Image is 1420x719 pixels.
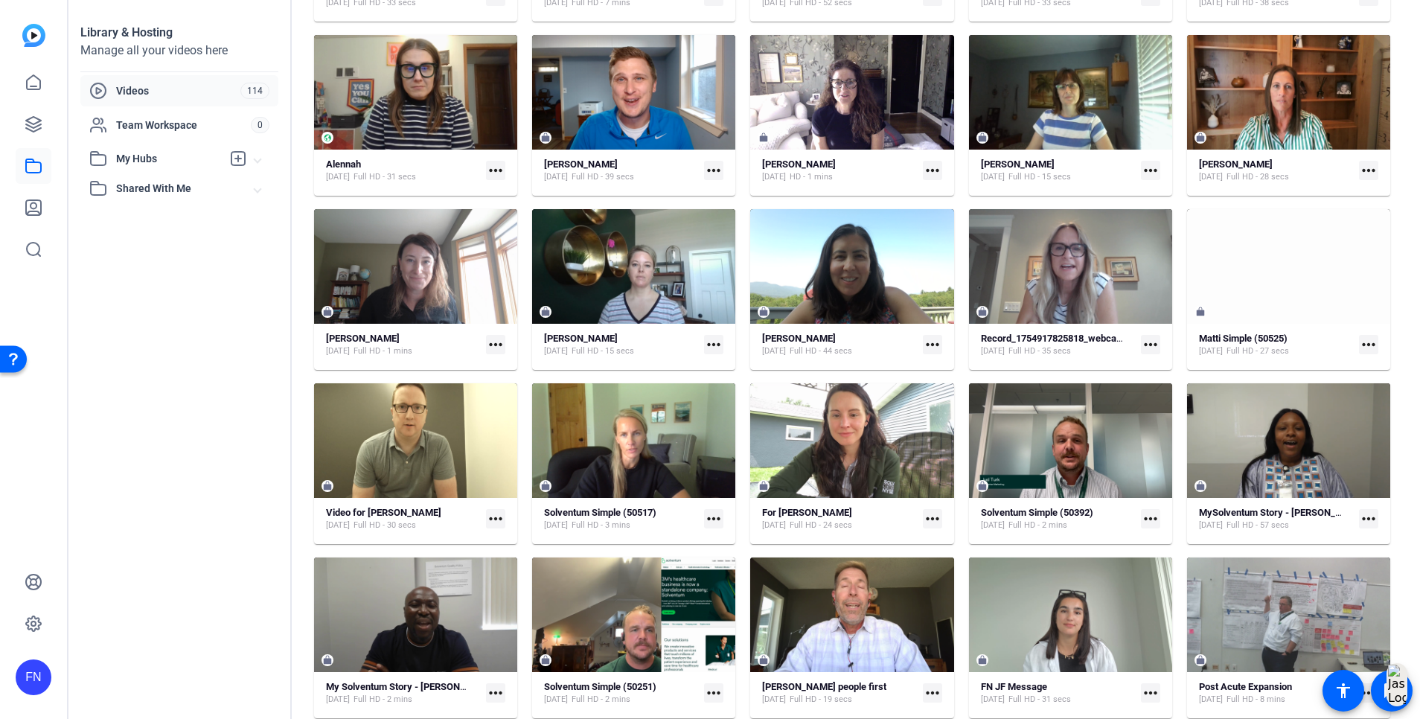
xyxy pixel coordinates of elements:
[486,161,505,180] mat-icon: more_horiz
[923,161,942,180] mat-icon: more_horiz
[1008,520,1067,531] span: Full HD - 2 mins
[981,507,1093,518] strong: Solventum Simple (50392)
[544,171,568,183] span: [DATE]
[544,520,568,531] span: [DATE]
[116,181,255,196] span: Shared With Me
[1141,683,1160,703] mat-icon: more_horiz
[704,161,723,180] mat-icon: more_horiz
[1199,681,1353,706] a: Post Acute Expansion[DATE]Full HD - 8 mins
[1141,161,1160,180] mat-icon: more_horiz
[1199,507,1353,531] a: MySolventum Story - [PERSON_NAME][DATE]Full HD - 57 secs
[981,507,1135,531] a: Solventum Simple (50392)[DATE]Full HD - 2 mins
[544,159,618,170] strong: [PERSON_NAME]
[80,173,278,203] mat-expansion-panel-header: Shared With Me
[572,520,630,531] span: Full HD - 3 mins
[486,683,505,703] mat-icon: more_horiz
[762,507,916,531] a: For [PERSON_NAME][DATE]Full HD - 24 secs
[762,507,852,518] strong: For [PERSON_NAME]
[544,159,698,183] a: [PERSON_NAME][DATE]Full HD - 39 secs
[981,333,1135,357] a: Record_1754917825818_webcam[DATE]Full HD - 35 secs
[326,520,350,531] span: [DATE]
[1008,694,1071,706] span: Full HD - 31 secs
[1199,681,1292,692] strong: Post Acute Expansion
[762,159,836,170] strong: [PERSON_NAME]
[354,694,412,706] span: Full HD - 2 mins
[80,144,278,173] mat-expansion-panel-header: My Hubs
[1334,682,1352,700] mat-icon: accessibility
[762,171,786,183] span: [DATE]
[326,333,400,344] strong: [PERSON_NAME]
[544,507,698,531] a: Solventum Simple (50517)[DATE]Full HD - 3 mins
[1199,333,1288,344] strong: Matti Simple (50525)
[572,345,634,357] span: Full HD - 15 secs
[1359,161,1378,180] mat-icon: more_horiz
[354,520,416,531] span: Full HD - 30 secs
[326,159,361,170] strong: Alennah
[981,159,1055,170] strong: [PERSON_NAME]
[981,681,1047,692] strong: FN JF Message
[981,159,1135,183] a: [PERSON_NAME][DATE]Full HD - 15 secs
[1359,683,1378,703] mat-icon: more_horiz
[1199,345,1223,357] span: [DATE]
[80,24,278,42] div: Library & Hosting
[240,83,269,99] span: 114
[251,117,269,133] span: 0
[572,171,634,183] span: Full HD - 39 secs
[1226,694,1285,706] span: Full HD - 8 mins
[1359,335,1378,354] mat-icon: more_horiz
[326,507,480,531] a: Video for [PERSON_NAME][DATE]Full HD - 30 secs
[704,509,723,528] mat-icon: more_horiz
[326,681,494,692] strong: My Solventum Story - [PERSON_NAME]
[981,520,1005,531] span: [DATE]
[1199,333,1353,357] a: Matti Simple (50525)[DATE]Full HD - 27 secs
[326,171,350,183] span: [DATE]
[1199,694,1223,706] span: [DATE]
[790,171,833,183] span: HD - 1 mins
[790,694,852,706] span: Full HD - 19 secs
[116,118,251,132] span: Team Workspace
[116,151,222,167] span: My Hubs
[923,683,942,703] mat-icon: more_horiz
[762,681,916,706] a: [PERSON_NAME] people first[DATE]Full HD - 19 secs
[762,681,886,692] strong: [PERSON_NAME] people first
[1141,335,1160,354] mat-icon: more_horiz
[544,681,698,706] a: Solventum Simple (50251)[DATE]Full HD - 2 mins
[326,507,441,518] strong: Video for [PERSON_NAME]
[1008,171,1071,183] span: Full HD - 15 secs
[762,333,916,357] a: [PERSON_NAME][DATE]Full HD - 44 secs
[762,159,916,183] a: [PERSON_NAME][DATE]HD - 1 mins
[704,335,723,354] mat-icon: more_horiz
[326,681,480,706] a: My Solventum Story - [PERSON_NAME][DATE]Full HD - 2 mins
[981,333,1125,344] strong: Record_1754917825818_webcam
[1008,345,1071,357] span: Full HD - 35 secs
[1359,509,1378,528] mat-icon: more_horiz
[1199,520,1223,531] span: [DATE]
[923,335,942,354] mat-icon: more_horiz
[1226,520,1289,531] span: Full HD - 57 secs
[486,335,505,354] mat-icon: more_horiz
[354,171,416,183] span: Full HD - 31 secs
[790,345,852,357] span: Full HD - 44 secs
[1199,507,1365,518] strong: MySolventum Story - [PERSON_NAME]
[544,507,656,518] strong: Solventum Simple (50517)
[544,694,568,706] span: [DATE]
[790,520,852,531] span: Full HD - 24 secs
[326,333,480,357] a: [PERSON_NAME][DATE]Full HD - 1 mins
[923,509,942,528] mat-icon: more_horiz
[762,694,786,706] span: [DATE]
[544,333,698,357] a: [PERSON_NAME][DATE]Full HD - 15 secs
[544,333,618,344] strong: [PERSON_NAME]
[762,345,786,357] span: [DATE]
[22,24,45,47] img: blue-gradient.svg
[1226,345,1289,357] span: Full HD - 27 secs
[80,42,278,60] div: Manage all your videos here
[981,345,1005,357] span: [DATE]
[981,694,1005,706] span: [DATE]
[762,520,786,531] span: [DATE]
[326,159,480,183] a: Alennah[DATE]Full HD - 31 secs
[116,83,240,98] span: Videos
[16,659,51,695] div: FN
[326,694,350,706] span: [DATE]
[486,509,505,528] mat-icon: more_horiz
[981,681,1135,706] a: FN JF Message[DATE]Full HD - 31 secs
